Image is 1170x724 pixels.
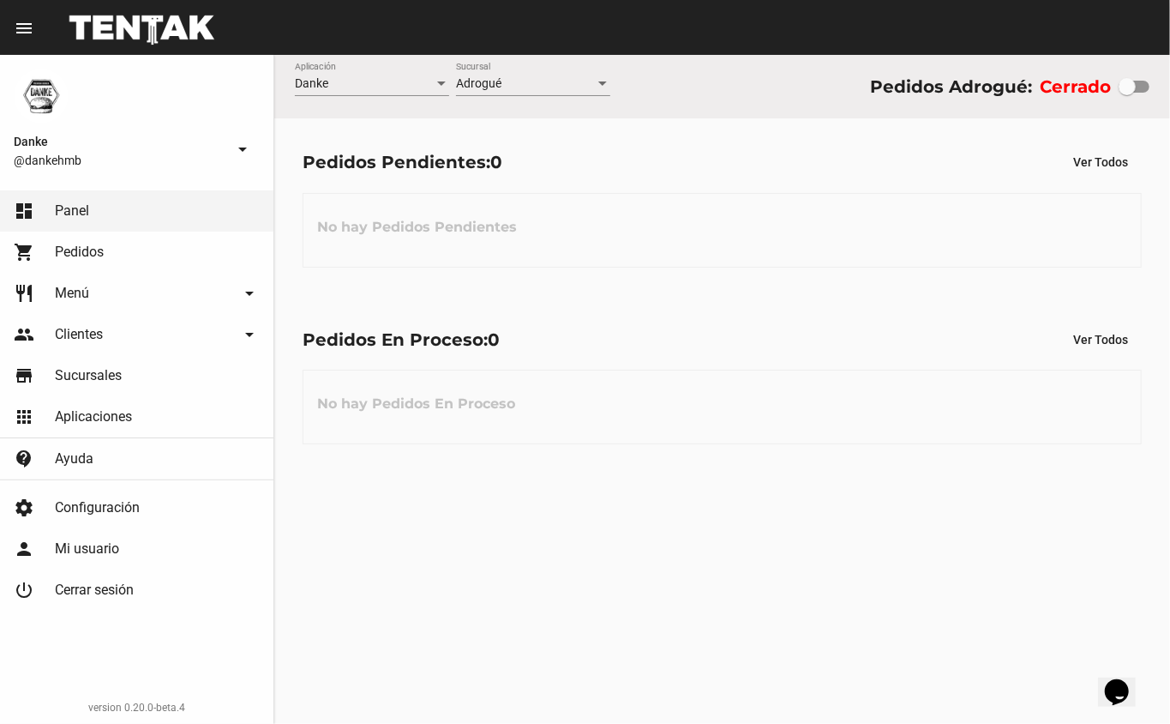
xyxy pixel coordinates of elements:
mat-icon: power_settings_new [14,580,34,600]
span: 0 [488,329,500,350]
span: @dankehmb [14,152,225,169]
mat-icon: dashboard [14,201,34,221]
mat-icon: store [14,365,34,386]
h3: No hay Pedidos En Proceso [303,378,529,430]
span: Ver Todos [1073,333,1128,347]
span: Danke [295,76,328,90]
span: Ayuda [55,450,93,468]
mat-icon: restaurant [14,283,34,304]
span: Aplicaciones [55,408,132,425]
mat-icon: people [14,324,34,345]
mat-icon: arrow_drop_down [239,283,260,304]
span: Pedidos [55,244,104,261]
span: Panel [55,202,89,220]
span: Sucursales [55,367,122,384]
mat-icon: arrow_drop_down [239,324,260,345]
button: Ver Todos [1059,147,1142,178]
mat-icon: settings [14,498,34,518]
span: Menú [55,285,89,302]
mat-icon: person [14,539,34,559]
div: Pedidos En Proceso: [303,326,500,353]
div: Pedidos Pendientes: [303,148,502,176]
mat-icon: apps [14,407,34,427]
iframe: chat widget [1098,655,1153,707]
mat-icon: arrow_drop_down [232,139,253,160]
span: Cerrar sesión [55,582,134,599]
img: 1d4517d0-56da-456b-81f5-6111ccf01445.png [14,69,69,124]
span: Clientes [55,326,103,343]
div: Pedidos Adrogué: [870,73,1032,100]
mat-icon: shopping_cart [14,242,34,262]
div: version 0.20.0-beta.4 [14,699,260,716]
mat-icon: menu [14,18,34,39]
span: 0 [490,152,502,172]
span: Configuración [55,499,140,516]
button: Ver Todos [1059,324,1142,355]
h3: No hay Pedidos Pendientes [303,202,531,253]
span: Danke [14,131,225,152]
label: Cerrado [1040,73,1111,100]
mat-icon: contact_support [14,449,34,469]
span: Adrogué [456,76,501,90]
span: Mi usuario [55,540,119,558]
span: Ver Todos [1073,155,1128,169]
